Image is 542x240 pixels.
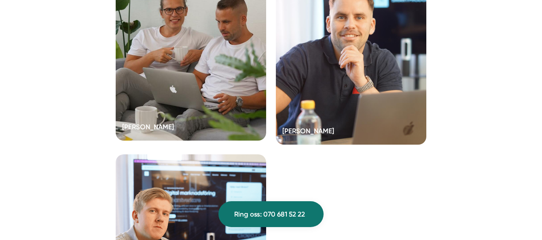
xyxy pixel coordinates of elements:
a: Ring oss: 070 681 52 22 [218,201,324,227]
h5: [PERSON_NAME] [282,126,334,139]
span: Ring oss: 070 681 52 22 [234,209,305,220]
h5: [PERSON_NAME] [122,122,174,135]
